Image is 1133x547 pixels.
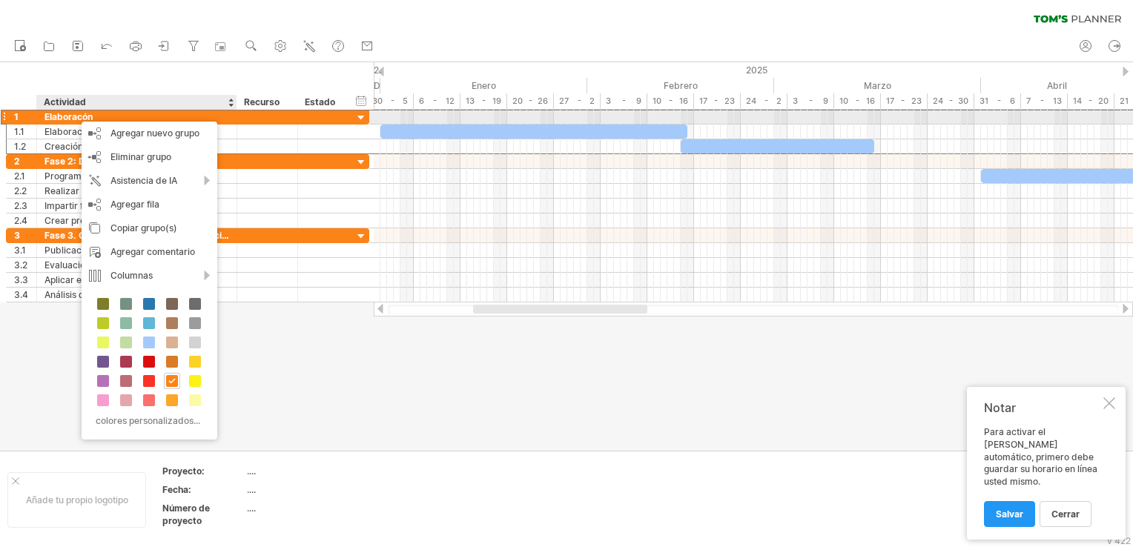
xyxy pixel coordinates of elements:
[787,93,834,109] div: 3 - 9
[44,139,229,153] div: Creación de videos explicativos
[1051,508,1080,520] span: cerrar
[460,93,507,109] div: 13 - 19
[741,93,787,109] div: 24 - 2
[1021,93,1068,109] div: 7 - 13
[82,169,217,193] div: Asistencia de IA
[162,465,244,477] div: Proyecto:
[89,411,205,431] div: colores personalizados...
[507,93,554,109] div: 20 - 26
[14,258,36,272] div: 3.2
[44,110,229,124] div: Elaboracón
[244,95,289,110] div: Recurso
[14,273,36,287] div: 3.3
[647,93,694,109] div: 10 - 16
[14,184,36,198] div: 2.2
[974,93,1021,109] div: 31 - 6
[82,264,217,288] div: Columnas
[247,465,371,477] div: ....
[14,154,36,168] div: 2
[44,213,229,228] div: Crear protocolos internos de atención
[881,93,928,109] div: 17 - 23
[14,139,36,153] div: 1.2
[928,93,974,109] div: 24 - 30
[44,228,229,242] div: Fase 3. Concertación, difusión y evaluación
[554,93,601,109] div: 27 - 2
[110,199,159,210] font: Agregar fila
[14,213,36,228] div: 2.4
[305,95,337,110] div: Estado
[82,216,217,240] div: Copiar grupo(s)
[601,93,647,109] div: 3 - 9
[44,184,229,198] div: Realizar dinámicas de sensibilización
[367,93,414,109] div: 30 - 5
[774,78,981,93] div: March 2025
[984,400,1100,415] div: Notar
[14,110,36,124] div: 1
[247,502,371,514] div: ....
[162,483,244,496] div: Fecha:
[14,243,36,257] div: 3.1
[1068,93,1114,109] div: 14 - 20
[834,93,881,109] div: 10 - 16
[44,199,229,213] div: Impartir formación en NOM-035 y C190
[44,169,229,183] div: Programar sesiones con estudiantes
[984,426,1097,487] font: Para activar el [PERSON_NAME] automático, primero debe guardar su horario en línea usted mismo.
[82,240,217,264] div: Agregar comentario
[44,243,229,257] div: Publicación en redes sociales
[694,93,741,109] div: 17 - 23
[14,169,36,183] div: 2.1
[44,95,228,110] div: Actividad
[14,228,36,242] div: 3
[984,501,1035,527] a: Salvar
[380,78,587,93] div: January 2025
[44,288,229,302] div: Análisis de resultados
[587,78,774,93] div: February 2025
[14,125,36,139] div: 1.1
[14,288,36,302] div: 3.4
[82,122,217,145] div: Agregar nuevo grupo
[44,154,229,168] div: Fase 2: Desarrollo
[1040,501,1091,527] a: cerrar
[110,151,171,162] span: Eliminar grupo
[44,273,229,287] div: Aplicar encuestas a estudiantes
[162,502,244,527] div: Número de proyecto
[1107,535,1131,546] div: v 422
[44,258,229,272] div: Evaluación del impacto
[247,483,371,496] div: ....
[44,125,229,139] div: Elaboración de carteles, folletos y guías
[996,508,1023,520] span: Salvar
[26,494,128,505] font: Añade tu propio logotipo
[414,93,460,109] div: 6 - 12
[14,199,36,213] div: 2.3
